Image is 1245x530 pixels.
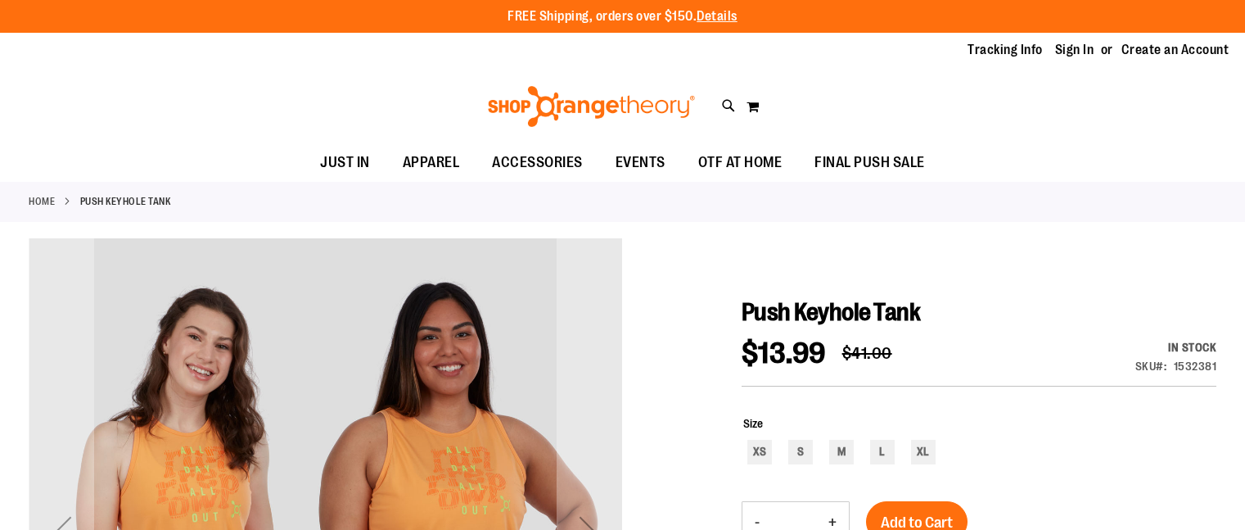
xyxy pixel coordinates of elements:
[386,144,476,181] a: APPAREL
[1135,339,1217,356] div: In stock
[968,41,1043,59] a: Tracking Info
[1135,360,1167,373] strong: SKU
[80,194,171,209] strong: Push Keyhole Tank
[492,144,583,181] span: ACCESSORIES
[1121,41,1229,59] a: Create an Account
[304,144,386,182] a: JUST IN
[403,144,460,181] span: APPAREL
[29,194,55,209] a: Home
[870,440,895,464] div: L
[507,7,738,26] p: FREE Shipping, orders over $150.
[682,144,799,182] a: OTF AT HOME
[788,440,813,464] div: S
[698,144,783,181] span: OTF AT HOME
[476,144,599,182] a: ACCESSORIES
[798,144,941,182] a: FINAL PUSH SALE
[742,337,826,370] span: $13.99
[814,144,925,181] span: FINAL PUSH SALE
[697,9,738,24] a: Details
[1174,358,1217,374] div: 1532381
[911,440,936,464] div: XL
[842,344,892,363] span: $41.00
[1055,41,1094,59] a: Sign In
[1135,339,1217,356] div: Availability
[742,298,921,326] span: Push Keyhole Tank
[616,144,665,181] span: EVENTS
[829,440,854,464] div: M
[599,144,682,182] a: EVENTS
[743,417,763,430] span: Size
[747,440,772,464] div: XS
[485,86,697,127] img: Shop Orangetheory
[320,144,370,181] span: JUST IN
